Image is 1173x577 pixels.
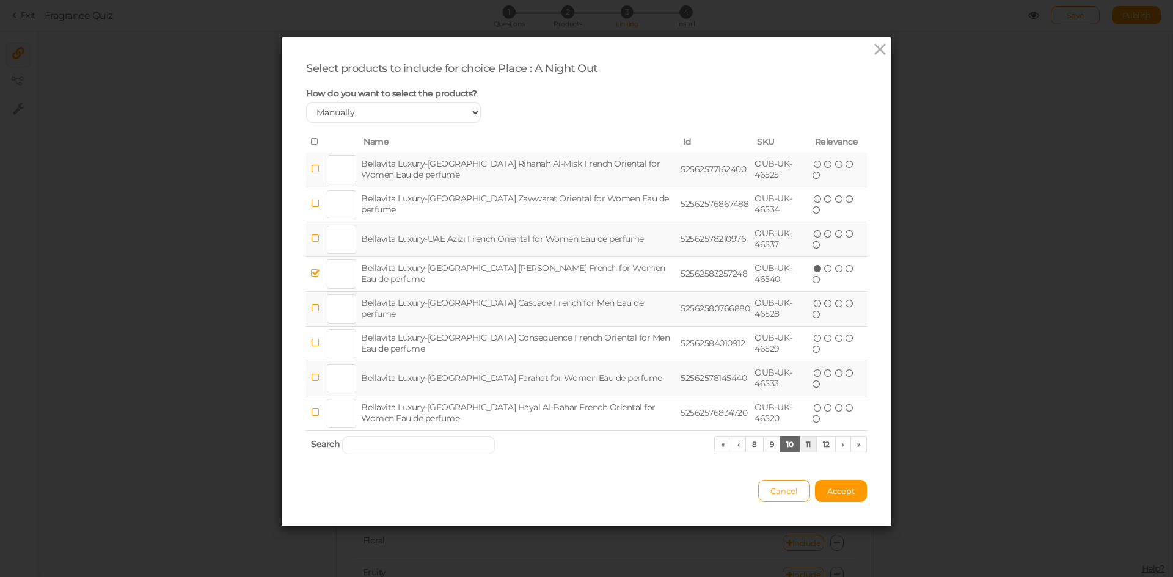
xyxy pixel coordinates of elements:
tr: Bellavita Luxury-[GEOGRAPHIC_DATA] Rihanah Al-Misk French Oriental for Women Eau de perfume 52562... [306,153,867,187]
i: one [814,264,822,273]
a: ‹ [731,436,747,452]
i: four [846,195,854,203]
td: 52562578210976 [678,222,752,256]
td: OUB-UK-46528 [752,291,809,326]
i: two [824,369,833,377]
td: OUB-UK-46520 [752,396,809,430]
button: Cancel [758,480,810,502]
i: five [813,415,821,423]
td: Bellavita Luxury-UAE Azizi French Oriental for Women Eau de perfume [359,222,678,256]
a: 8 [745,436,764,452]
i: four [846,369,854,377]
i: one [814,195,822,203]
span: Search [311,438,340,449]
td: OUB-UK-46534 [752,187,809,222]
tr: Bellavita Luxury-[GEOGRAPHIC_DATA] Zawwarat Oriental for Women Eau de perfume 52562576867488 OUB-... [306,187,867,222]
i: five [813,241,821,249]
td: OUB-UK-46537 [752,222,809,256]
i: one [814,334,822,343]
th: SKU [752,132,809,153]
a: « [714,436,731,452]
a: › [835,436,851,452]
i: three [835,299,844,308]
i: four [846,230,854,238]
i: two [824,264,833,273]
span: Accept [827,486,855,496]
button: Accept [815,480,867,502]
td: Bellavita Luxury-[GEOGRAPHIC_DATA] [PERSON_NAME] French for Women Eau de perfume [359,256,678,291]
i: three [835,404,844,412]
a: » [850,436,868,452]
i: two [824,299,833,308]
td: 52562577162400 [678,153,752,187]
i: one [814,160,822,169]
i: three [835,160,844,169]
td: 52562583257248 [678,256,752,291]
i: two [824,334,833,343]
td: Bellavita Luxury-[GEOGRAPHIC_DATA] Farahat for Women Eau de perfume [359,361,678,396]
i: five [813,380,821,388]
a: 11 [799,436,817,452]
tr: Bellavita Luxury-[GEOGRAPHIC_DATA] Cascade French for Men Eau de perfume 52562580766880 OUB-UK-46528 [306,291,867,326]
i: two [824,230,833,238]
i: three [835,195,844,203]
i: four [846,404,854,412]
td: OUB-UK-46525 [752,153,809,187]
td: 52562578145440 [678,361,752,396]
i: three [835,369,844,377]
i: one [814,230,822,238]
i: three [835,264,844,273]
i: five [813,206,821,214]
i: five [813,345,821,354]
div: Select products to include for choice Place : A Night Out [306,62,867,76]
i: one [814,404,822,412]
i: five [813,310,821,319]
tr: Bellavita Luxury-[GEOGRAPHIC_DATA] Hayal Al-Bahar French Oriental for Women Eau de perfume 525625... [306,396,867,430]
a: 10 [780,436,800,452]
i: five [813,171,821,180]
span: Name [364,136,389,147]
tr: Bellavita Luxury-[GEOGRAPHIC_DATA] Consequence French Oriental for Men Eau de perfume 52562584010... [306,326,867,361]
i: one [814,369,822,377]
td: OUB-UK-46540 [752,256,809,291]
i: four [846,160,854,169]
i: three [835,334,844,343]
td: OUB-UK-46533 [752,361,809,396]
i: two [824,160,833,169]
i: two [824,195,833,203]
th: Relevance [810,132,867,153]
i: four [846,264,854,273]
tr: Bellavita Luxury-UAE Azizi French Oriental for Women Eau de perfume 52562578210976 OUB-UK-46537 [306,222,867,256]
span: Cancel [770,486,798,496]
td: OUB-UK-46529 [752,326,809,361]
td: Bellavita Luxury-[GEOGRAPHIC_DATA] Cascade French for Men Eau de perfume [359,291,678,326]
td: Bellavita Luxury-[GEOGRAPHIC_DATA] Rihanah Al-Misk French Oriental for Women Eau de perfume [359,153,678,187]
a: 12 [816,436,836,452]
td: 52562576867488 [678,187,752,222]
i: two [824,404,833,412]
i: four [846,299,854,308]
td: 52562576834720 [678,396,752,430]
td: 52562584010912 [678,326,752,361]
tr: Bellavita Luxury-[GEOGRAPHIC_DATA] Farahat for Women Eau de perfume 52562578145440 OUB-UK-46533 [306,361,867,396]
i: three [835,230,844,238]
span: How do you want to select the products? [306,88,477,99]
td: Bellavita Luxury-[GEOGRAPHIC_DATA] Consequence French Oriental for Men Eau de perfume [359,326,678,361]
td: Bellavita Luxury-[GEOGRAPHIC_DATA] Hayal Al-Bahar French Oriental for Women Eau de perfume [359,396,678,430]
td: 52562580766880 [678,291,752,326]
span: Id [683,136,691,147]
i: five [813,275,821,284]
i: four [846,334,854,343]
i: one [814,299,822,308]
tr: Bellavita Luxury-[GEOGRAPHIC_DATA] [PERSON_NAME] French for Women Eau de perfume 52562583257248 O... [306,256,867,291]
td: Bellavita Luxury-[GEOGRAPHIC_DATA] Zawwarat Oriental for Women Eau de perfume [359,187,678,222]
a: 9 [763,436,781,452]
